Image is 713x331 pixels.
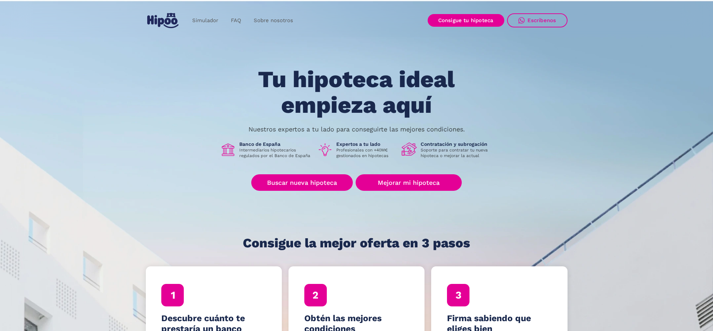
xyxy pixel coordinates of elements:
[247,14,299,27] a: Sobre nosotros
[336,141,396,147] h1: Expertos a tu lado
[356,174,461,191] a: Mejorar mi hipoteca
[239,147,312,158] p: Intermediarios hipotecarios regulados por el Banco de España
[336,147,396,158] p: Profesionales con +40M€ gestionados en hipotecas
[239,141,312,147] h1: Banco de España
[527,17,556,24] div: Escríbenos
[248,126,465,132] p: Nuestros expertos a tu lado para conseguirte las mejores condiciones.
[421,147,493,158] p: Soporte para contratar tu nueva hipoteca o mejorar la actual
[507,13,568,27] a: Escríbenos
[146,10,180,31] a: home
[225,14,247,27] a: FAQ
[251,174,353,191] a: Buscar nueva hipoteca
[421,141,493,147] h1: Contratación y subrogación
[223,67,490,118] h1: Tu hipoteca ideal empieza aquí
[186,14,225,27] a: Simulador
[428,14,504,27] a: Consigue tu hipoteca
[243,236,470,250] h1: Consigue la mejor oferta en 3 pasos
